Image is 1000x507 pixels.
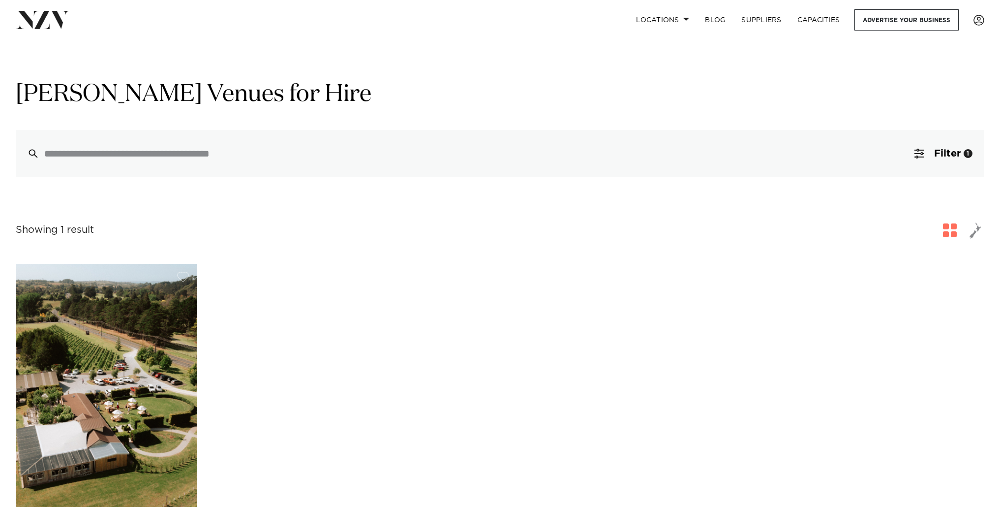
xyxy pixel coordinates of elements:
[964,149,972,158] div: 1
[628,9,697,31] a: Locations
[16,11,69,29] img: nzv-logo.png
[16,222,94,238] div: Showing 1 result
[697,9,733,31] a: BLOG
[934,149,961,158] span: Filter
[16,79,984,110] h1: [PERSON_NAME] Venues for Hire
[854,9,959,31] a: Advertise your business
[789,9,848,31] a: Capacities
[903,130,984,177] button: Filter1
[733,9,789,31] a: SUPPLIERS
